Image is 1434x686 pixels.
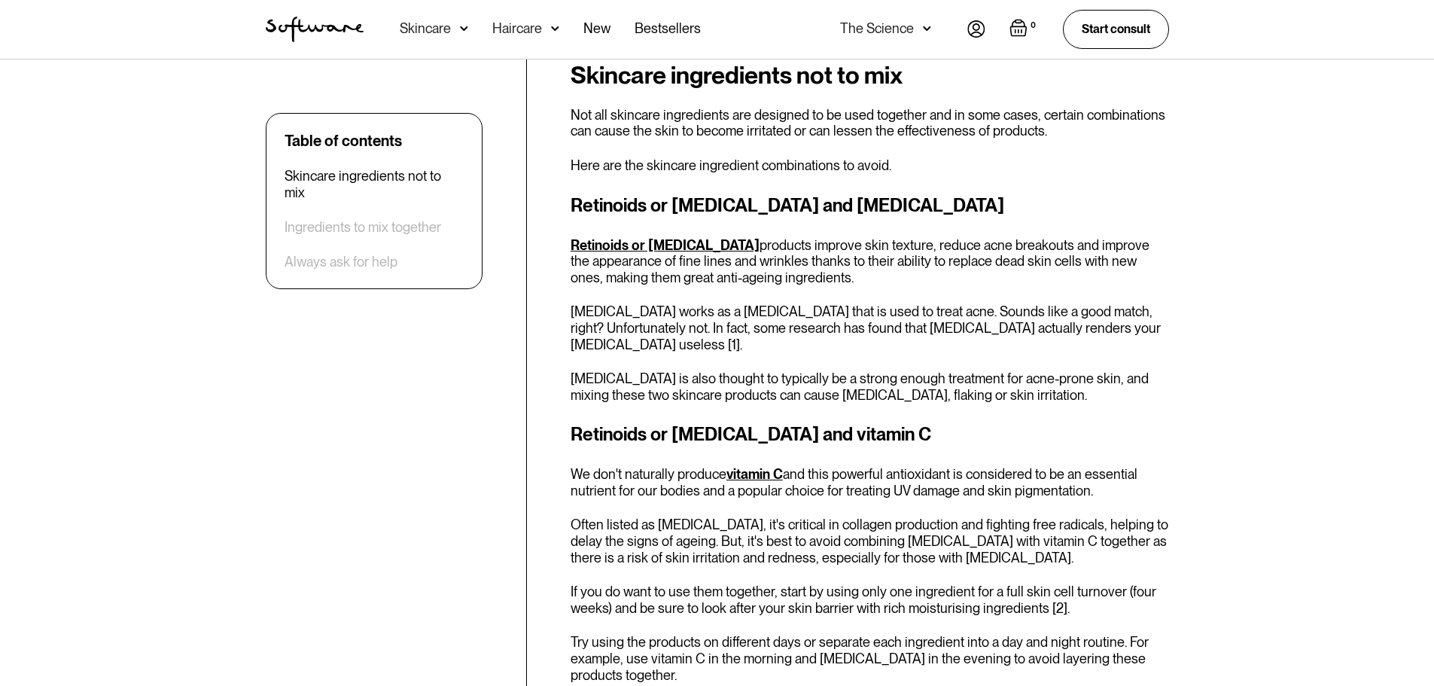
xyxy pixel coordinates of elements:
[571,634,1169,683] p: Try using the products on different days or separate each ingredient into a day and night routine...
[285,132,402,150] div: Table of contents
[571,466,1169,498] p: We don't naturally produce and this powerful antioxidant is considered to be an essential nutrien...
[285,219,441,236] a: Ingredients to mix together
[400,21,451,36] div: Skincare
[266,17,364,42] img: Software Logo
[571,192,1169,219] h3: Retinoids or [MEDICAL_DATA] and [MEDICAL_DATA]
[1009,19,1039,40] a: Open empty cart
[571,237,760,253] a: Retinoids or [MEDICAL_DATA]
[726,466,783,482] a: vitamin C
[571,303,1169,352] p: [MEDICAL_DATA] works as a [MEDICAL_DATA] that is used to treat acne. Sounds like a good match, ri...
[571,517,1169,566] p: Often listed as [MEDICAL_DATA], it's critical in collagen production and fighting free radicals, ...
[1028,19,1039,32] div: 0
[571,107,1169,139] p: Not all skincare ingredients are designed to be used together and in some cases, certain combinat...
[571,237,1169,286] p: products improve skin texture, reduce acne breakouts and improve the appearance of fine lines and...
[460,21,468,36] img: arrow down
[840,21,914,36] div: The Science
[492,21,542,36] div: Haircare
[285,168,464,200] a: Skincare ingredients not to mix
[571,421,1169,448] h3: Retinoids or [MEDICAL_DATA] and vitamin C
[571,157,1169,174] p: Here are the skincare ingredient combinations to avoid.
[551,21,559,36] img: arrow down
[571,62,1169,89] h2: Skincare ingredients not to mix
[571,370,1169,403] p: [MEDICAL_DATA] is also thought to typically be a strong enough treatment for acne-prone skin, and...
[285,254,397,270] a: Always ask for help
[266,17,364,42] a: home
[571,584,1169,616] p: If you do want to use them together, start by using only one ingredient for a full skin cell turn...
[923,21,931,36] img: arrow down
[1063,10,1169,48] a: Start consult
